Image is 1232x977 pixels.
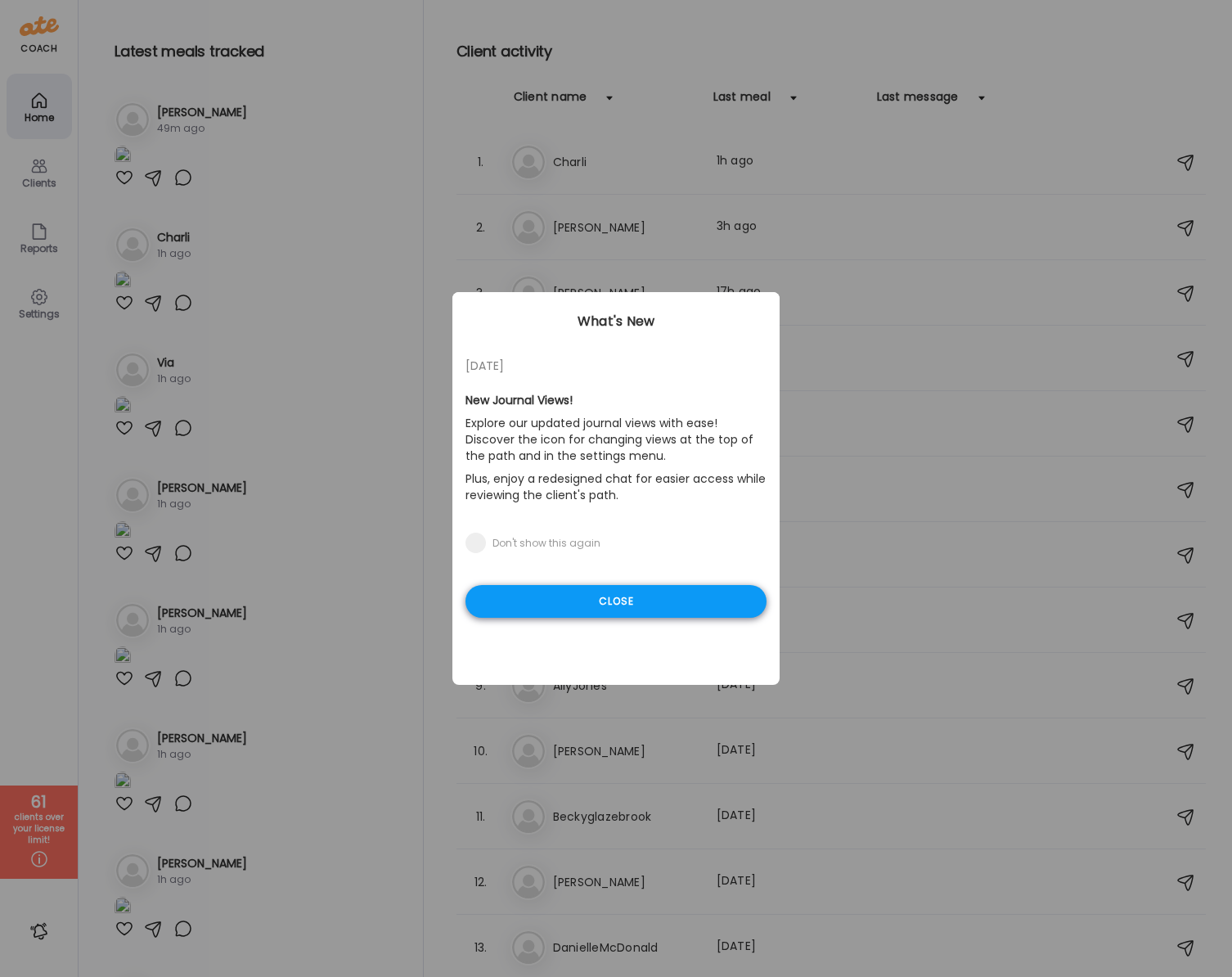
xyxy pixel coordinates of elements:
[465,467,767,507] p: Plus, enjoy a redesigned chat for easier access while reviewing the client's path.
[465,585,767,618] div: Close
[452,312,780,331] div: What's New
[492,537,600,550] div: Don't show this again
[465,356,767,376] div: [DATE]
[465,392,573,408] b: New Journal Views!
[465,412,767,467] p: Explore our updated journal views with ease! Discover the icon for changing views at the top of t...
